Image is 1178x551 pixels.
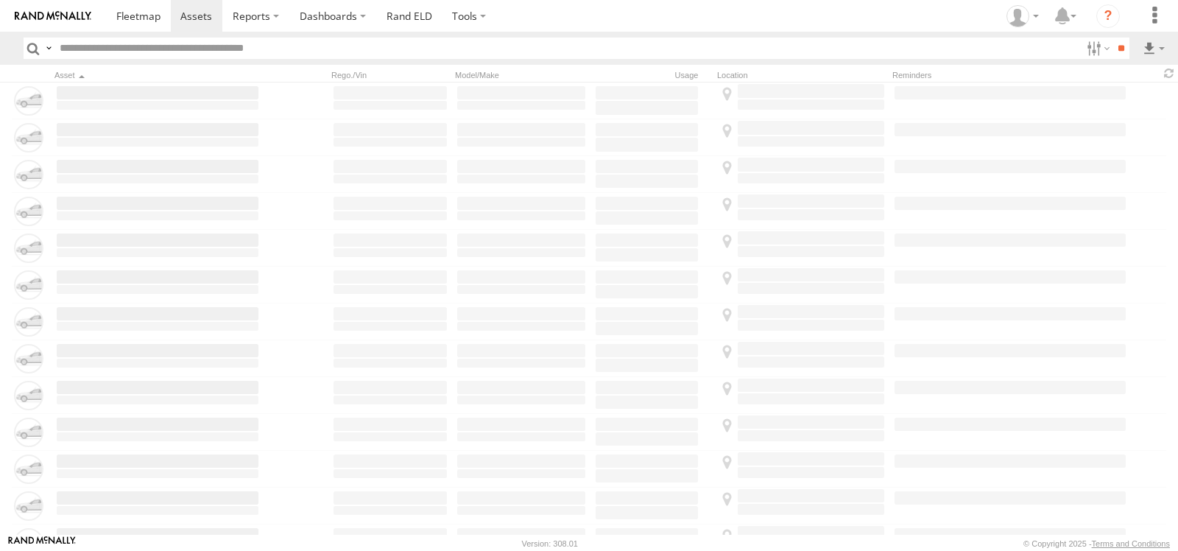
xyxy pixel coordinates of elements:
label: Search Query [43,38,54,59]
div: Click to Sort [54,70,261,80]
i: ? [1096,4,1120,28]
div: © Copyright 2025 - [1023,539,1170,548]
div: Model/Make [455,70,588,80]
label: Search Filter Options [1081,38,1112,59]
div: Victor Calcano Jr [1001,5,1044,27]
div: Reminders [892,70,1032,80]
div: Usage [593,70,711,80]
div: Version: 308.01 [522,539,578,548]
a: Visit our Website [8,536,76,551]
img: rand-logo.svg [15,11,91,21]
a: Terms and Conditions [1092,539,1170,548]
label: Export results as... [1141,38,1166,59]
div: Location [717,70,886,80]
span: Refresh [1160,66,1178,80]
div: Rego./Vin [331,70,449,80]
